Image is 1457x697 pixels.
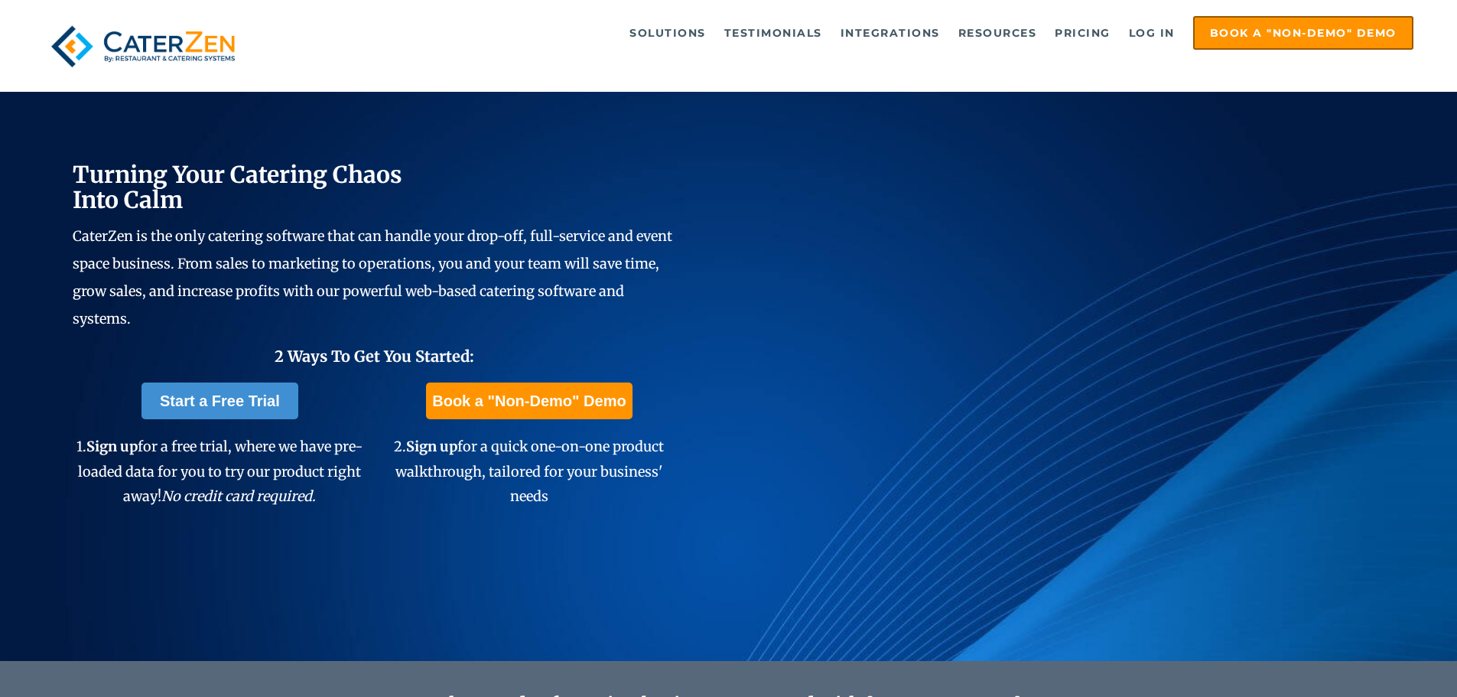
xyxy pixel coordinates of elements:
a: Resources [951,18,1045,48]
span: Sign up [406,438,457,455]
div: Navigation Menu [278,16,1413,50]
a: Solutions [622,18,714,48]
span: 2. for a quick one-on-one product walkthrough, tailored for your business' needs [394,438,664,505]
span: CaterZen is the only catering software that can handle your drop-off, full-service and event spac... [73,227,672,327]
a: Testimonials [717,18,830,48]
em: No credit card required. [161,487,316,505]
span: 2 Ways To Get You Started: [275,347,474,366]
img: caterzen [44,16,242,77]
a: Book a "Non-Demo" Demo [426,383,632,419]
a: Log in [1121,18,1182,48]
a: Book a "Non-Demo" Demo [1193,16,1413,50]
a: Start a Free Trial [141,383,298,419]
iframe: Help widget launcher [1321,637,1440,680]
a: Pricing [1047,18,1118,48]
span: Sign up [86,438,138,455]
span: 1. for a free trial, where we have pre-loaded data for you to try our product right away! [76,438,363,505]
span: Turning Your Catering Chaos Into Calm [73,160,402,214]
a: Integrations [833,18,948,48]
